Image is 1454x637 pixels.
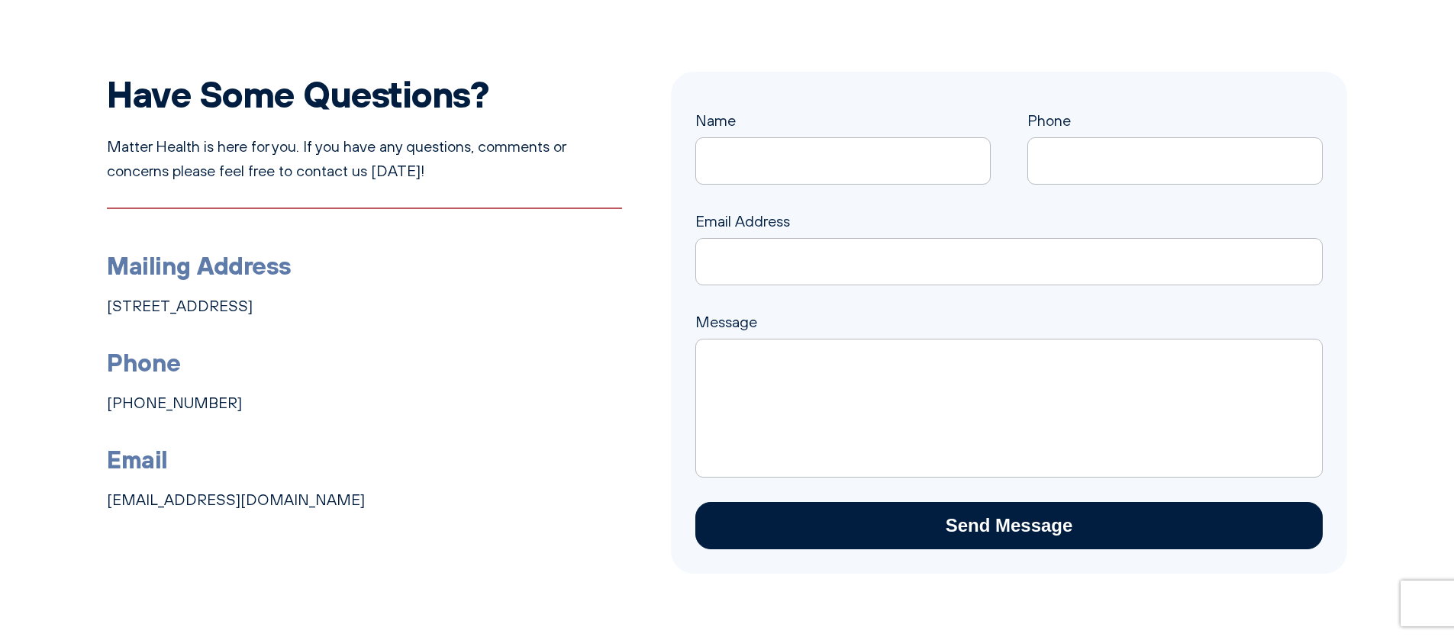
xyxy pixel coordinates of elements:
p: Matter Health is here for you. If you have any questions, comments or concerns please feel free t... [107,134,622,183]
a: [STREET_ADDRESS] [107,297,253,315]
label: Message [695,313,1323,355]
h2: Have Some Questions? [107,72,622,116]
label: Name [695,111,991,166]
label: Email Address [695,212,1323,267]
input: Send Message [695,502,1323,549]
label: Phone [1027,111,1323,166]
a: [PHONE_NUMBER] [107,394,242,412]
h3: Phone [107,343,622,381]
input: Name [695,137,991,185]
input: Email Address [695,238,1323,285]
h3: Email [107,439,622,478]
a: [EMAIL_ADDRESS][DOMAIN_NAME] [107,491,365,509]
textarea: Message [695,339,1323,478]
h3: Mailing Address [107,246,622,285]
input: Phone [1027,137,1323,185]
